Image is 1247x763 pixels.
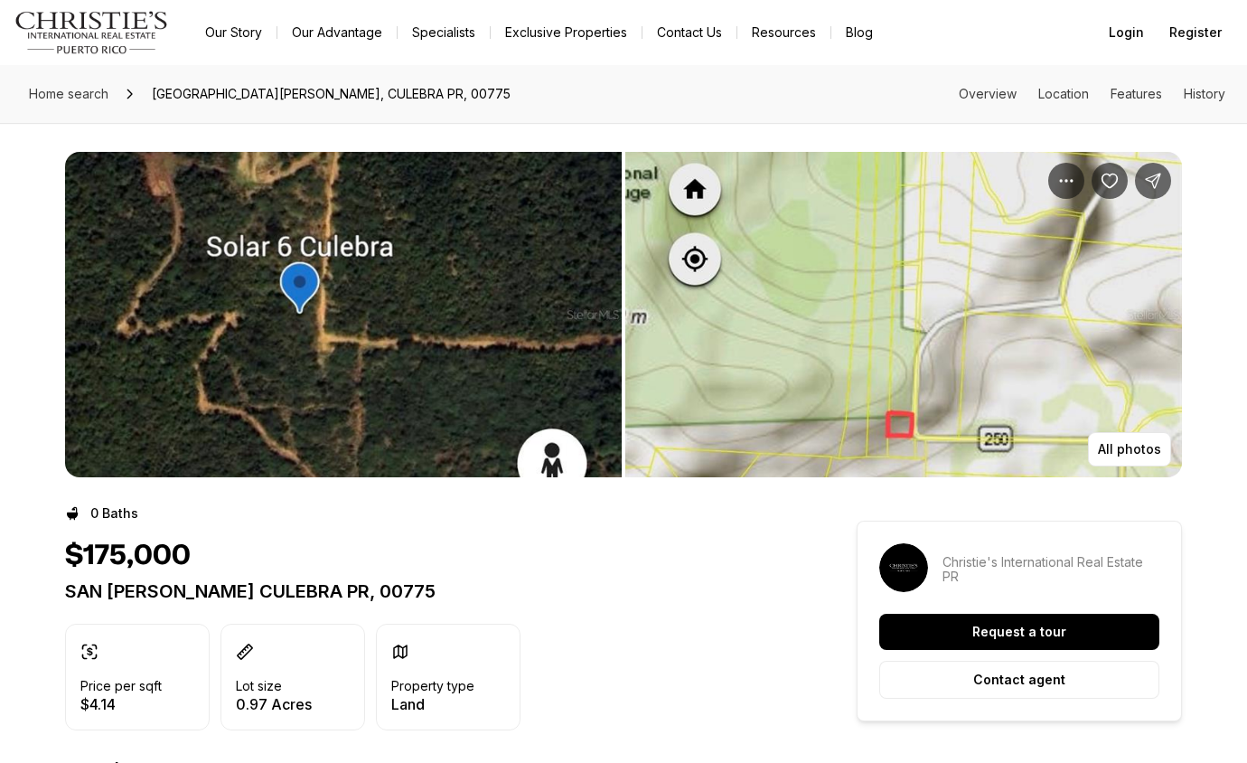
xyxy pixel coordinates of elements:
a: Skip to: Overview [959,86,1017,101]
p: 0.97 Acres [236,697,312,711]
a: Skip to: Features [1111,86,1162,101]
a: Exclusive Properties [491,20,642,45]
span: [GEOGRAPHIC_DATA][PERSON_NAME], CULEBRA PR, 00775 [145,80,518,108]
p: $4.14 [80,697,162,711]
button: Contact Us [642,20,736,45]
button: Save Property: SAN ISIDRO [1092,163,1128,199]
button: All photos [1088,432,1171,466]
button: View image gallery [65,152,622,477]
button: View image gallery [625,152,1182,477]
button: Request a tour [879,614,1159,650]
button: Share Property: SAN ISIDRO [1135,163,1171,199]
p: Lot size [236,679,282,693]
a: Our Story [191,20,277,45]
span: Login [1109,25,1144,40]
a: Home search [22,80,116,108]
nav: Page section menu [959,87,1225,101]
button: Property options [1048,163,1084,199]
li: 2 of 3 [625,152,1182,477]
a: Blog [831,20,887,45]
span: Home search [29,86,108,101]
a: Our Advantage [277,20,397,45]
a: Skip to: History [1184,86,1225,101]
p: Price per sqft [80,679,162,693]
p: 0 Baths [90,506,138,521]
span: Register [1169,25,1222,40]
a: Skip to: Location [1038,86,1089,101]
p: SAN [PERSON_NAME] CULEBRA PR, 00775 [65,580,792,602]
div: Listing Photos [65,152,1182,477]
p: Property type [391,679,474,693]
button: Login [1098,14,1155,51]
a: Resources [737,20,830,45]
p: Contact agent [973,673,1065,687]
p: Land [391,697,474,711]
button: Register [1158,14,1233,51]
p: All photos [1098,442,1161,457]
li: 1 of 3 [65,152,622,477]
h1: $175,000 [65,539,191,573]
p: Christie's International Real Estate PR [942,555,1159,584]
a: Specialists [398,20,490,45]
img: logo [14,11,169,54]
button: Contact agent [879,661,1159,699]
p: Request a tour [972,625,1066,639]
